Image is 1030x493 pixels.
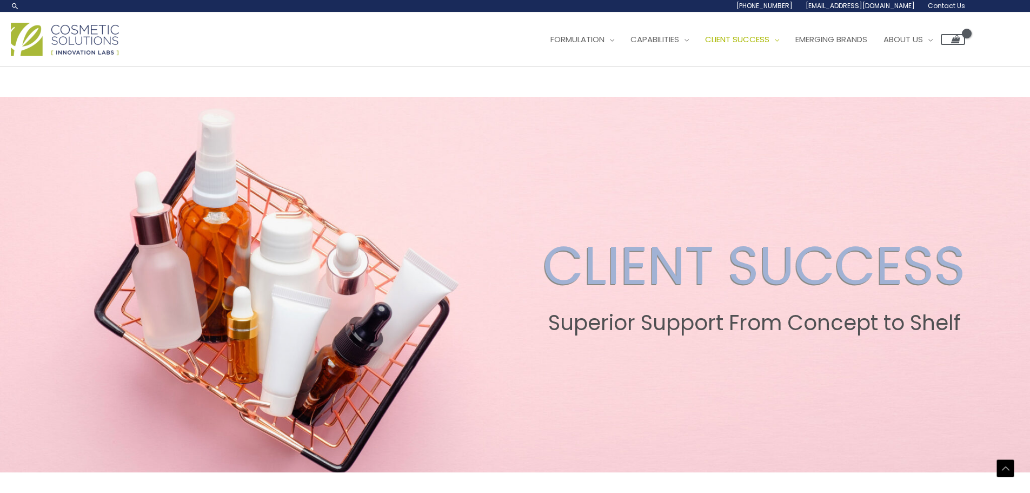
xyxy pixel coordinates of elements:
[787,23,875,56] a: Emerging Brands
[542,23,622,56] a: Formulation
[928,1,965,10] span: Contact Us
[550,34,604,45] span: Formulation
[875,23,941,56] a: About Us
[11,23,119,56] img: Cosmetic Solutions Logo
[705,34,769,45] span: Client Success
[534,23,965,56] nav: Site Navigation
[630,34,679,45] span: Capabilities
[543,234,966,298] h2: CLIENT SUCCESS
[795,34,867,45] span: Emerging Brands
[697,23,787,56] a: Client Success
[883,34,923,45] span: About Us
[543,311,966,336] h2: Superior Support From Concept to Shelf
[622,23,697,56] a: Capabilities
[806,1,915,10] span: [EMAIL_ADDRESS][DOMAIN_NAME]
[736,1,793,10] span: [PHONE_NUMBER]
[11,2,19,10] a: Search icon link
[941,34,965,45] a: View Shopping Cart, empty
